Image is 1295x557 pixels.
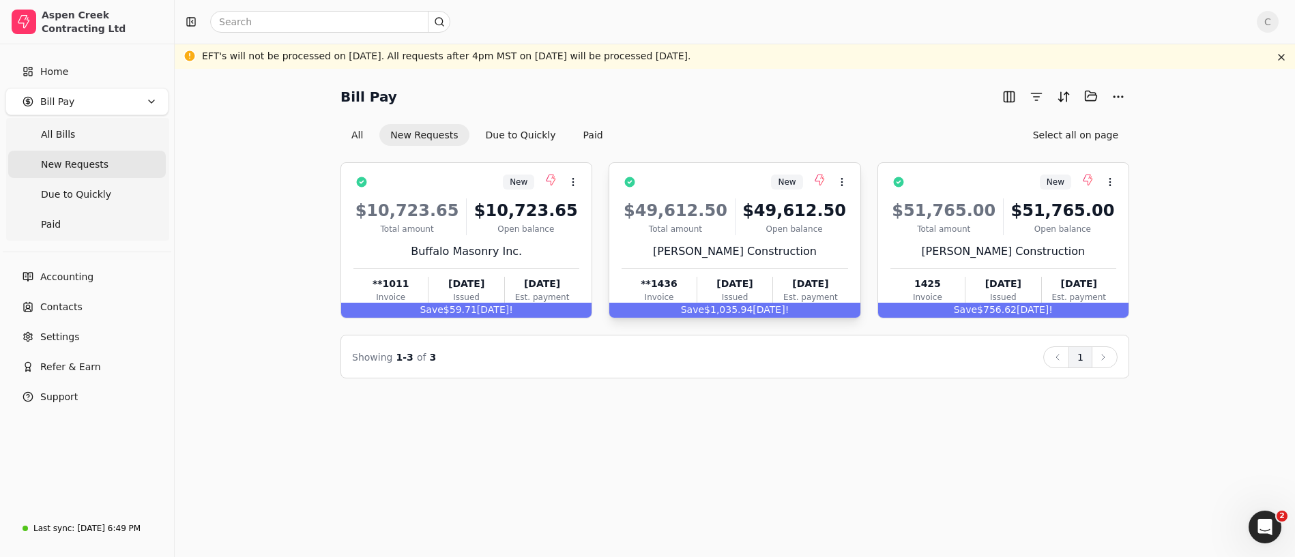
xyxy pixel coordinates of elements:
[340,124,614,146] div: Invoice filter options
[40,95,74,109] span: Bill Pay
[8,181,166,208] a: Due to Quickly
[428,291,504,303] div: Issued
[40,270,93,284] span: Accounting
[5,58,169,85] a: Home
[622,291,696,303] div: Invoice
[77,522,141,535] div: [DATE] 6:49 PM
[572,124,614,146] button: Paid
[40,65,68,79] span: Home
[42,8,162,35] div: Aspen Creek Contracting Ltd
[965,291,1041,303] div: Issued
[1068,346,1092,368] button: 1
[353,291,428,303] div: Invoice
[1042,291,1116,303] div: Est. payment
[8,151,166,178] a: New Requests
[622,198,729,223] div: $49,612.50
[352,352,392,363] span: Showing
[878,303,1129,318] div: $756.62
[1047,176,1064,188] span: New
[40,390,78,404] span: Support
[340,124,374,146] button: All
[353,243,579,260] div: Buffalo Masonry Inc.
[1277,511,1287,522] span: 2
[1009,223,1116,235] div: Open balance
[340,86,397,108] h2: Bill Pay
[1249,511,1281,543] iframe: Intercom live chat
[773,291,847,303] div: Est. payment
[1042,277,1116,291] div: [DATE]
[430,352,437,363] span: 3
[41,217,61,232] span: Paid
[353,198,461,223] div: $10,723.65
[41,127,75,142] span: All Bills
[622,243,847,260] div: [PERSON_NAME] Construction
[609,303,860,318] div: $1,035.94
[5,323,169,350] a: Settings
[505,277,579,291] div: [DATE]
[753,304,789,315] span: [DATE]!
[40,330,79,344] span: Settings
[1053,86,1075,108] button: Sort
[5,88,169,115] button: Bill Pay
[396,352,413,363] span: 1 - 3
[1017,304,1053,315] span: [DATE]!
[1009,198,1116,223] div: $51,765.00
[890,223,998,235] div: Total amount
[353,223,461,235] div: Total amount
[1107,86,1129,108] button: More
[741,198,848,223] div: $49,612.50
[40,300,83,314] span: Contacts
[417,352,426,363] span: of
[5,263,169,290] a: Accounting
[5,353,169,380] button: Refer & Earn
[5,293,169,320] a: Contacts
[890,198,998,223] div: $51,765.00
[697,291,772,303] div: Issued
[210,11,450,33] input: Search
[5,516,169,541] a: Last sync:[DATE] 6:49 PM
[681,304,704,315] span: Save
[890,243,1116,260] div: [PERSON_NAME] Construction
[697,277,772,291] div: [DATE]
[510,176,527,188] span: New
[475,124,567,146] button: Due to Quickly
[8,211,166,238] a: Paid
[420,304,443,315] span: Save
[5,383,169,410] button: Support
[954,304,977,315] span: Save
[41,187,111,202] span: Due to Quickly
[8,121,166,148] a: All Bills
[622,223,729,235] div: Total amount
[1080,85,1102,107] button: Batch (0)
[890,277,965,291] div: 1425
[341,303,592,318] div: $59.71
[741,223,848,235] div: Open balance
[1022,124,1129,146] button: Select all on page
[890,291,965,303] div: Invoice
[472,198,579,223] div: $10,723.65
[965,277,1041,291] div: [DATE]
[472,223,579,235] div: Open balance
[428,277,504,291] div: [DATE]
[1257,11,1279,33] button: C
[505,291,579,303] div: Est. payment
[40,360,101,374] span: Refer & Earn
[773,277,847,291] div: [DATE]
[379,124,469,146] button: New Requests
[41,157,108,172] span: New Requests
[33,522,74,535] div: Last sync:
[778,176,796,188] span: New
[202,49,691,63] div: EFT's will not be processed on [DATE]. All requests after 4pm MST on [DATE] will be processed [DA...
[477,304,513,315] span: [DATE]!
